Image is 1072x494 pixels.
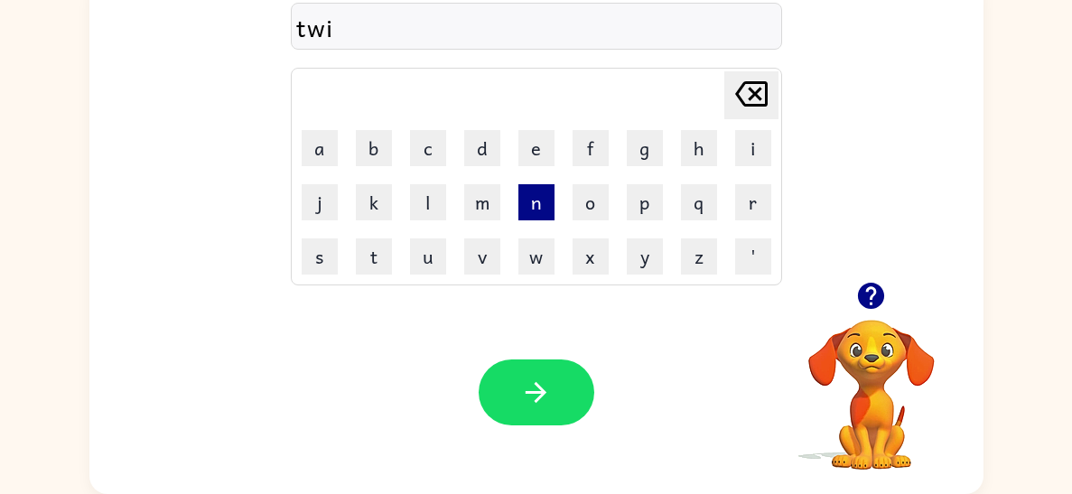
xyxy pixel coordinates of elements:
[781,292,962,472] video: Your browser must support playing .mp4 files to use Literably. Please try using another browser.
[627,184,663,220] button: p
[735,130,771,166] button: i
[518,238,555,275] button: w
[296,8,777,46] div: twi
[356,238,392,275] button: t
[735,184,771,220] button: r
[302,130,338,166] button: a
[518,130,555,166] button: e
[573,130,609,166] button: f
[518,184,555,220] button: n
[573,184,609,220] button: o
[681,130,717,166] button: h
[573,238,609,275] button: x
[356,130,392,166] button: b
[410,184,446,220] button: l
[681,238,717,275] button: z
[627,238,663,275] button: y
[681,184,717,220] button: q
[735,238,771,275] button: '
[627,130,663,166] button: g
[464,238,500,275] button: v
[410,130,446,166] button: c
[410,238,446,275] button: u
[302,238,338,275] button: s
[356,184,392,220] button: k
[302,184,338,220] button: j
[464,130,500,166] button: d
[464,184,500,220] button: m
